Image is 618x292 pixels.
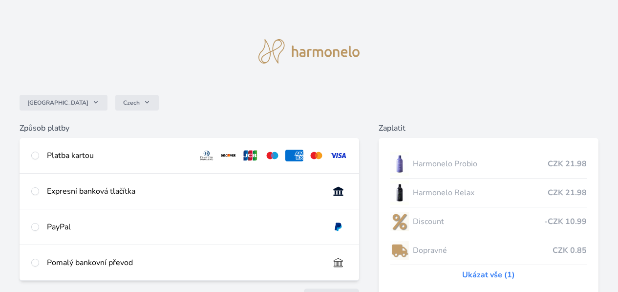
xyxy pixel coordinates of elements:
span: [GEOGRAPHIC_DATA] [27,99,88,107]
div: Platba kartou [47,150,190,161]
span: CZK 21.98 [548,187,587,199]
a: Ukázat vše (1) [462,269,515,281]
span: Discount [413,216,544,227]
h6: Způsob platby [20,122,359,134]
img: discount-lo.png [390,209,409,234]
button: Czech [115,95,159,111]
img: bankTransfer_IBAN.svg [329,257,347,269]
span: -CZK 10.99 [544,216,587,227]
div: Pomalý bankovní převod [47,257,321,269]
h6: Zaplatit [379,122,598,134]
img: jcb.svg [241,150,259,161]
div: PayPal [47,221,321,233]
img: logo.svg [258,39,360,64]
span: CZK 0.85 [553,245,587,256]
img: CLEAN_RELAX_se_stinem_x-lo.jpg [390,180,409,205]
button: [GEOGRAPHIC_DATA] [20,95,107,111]
img: visa.svg [329,150,347,161]
span: Czech [123,99,140,107]
span: Harmonelo Relax [413,187,548,199]
img: paypal.svg [329,221,347,233]
img: onlineBanking_CZ.svg [329,185,347,197]
span: Dopravné [413,245,553,256]
img: delivery-lo.png [390,238,409,263]
img: amex.svg [285,150,303,161]
img: maestro.svg [263,150,281,161]
img: CLEAN_PROBIO_se_stinem_x-lo.jpg [390,152,409,176]
span: Harmonelo Probio [413,158,548,170]
img: diners.svg [198,150,216,161]
div: Expresní banková tlačítka [47,185,321,197]
span: CZK 21.98 [548,158,587,170]
img: mc.svg [307,150,325,161]
img: discover.svg [219,150,237,161]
